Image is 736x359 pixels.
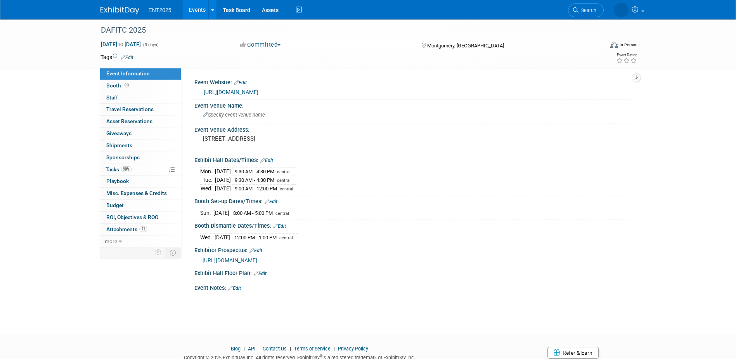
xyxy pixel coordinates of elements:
div: Event Venue Address: [194,124,636,134]
a: Giveaways [100,128,181,139]
td: Sun. [200,209,213,217]
div: Exhibit Hall Floor Plan: [194,267,636,277]
span: 9:30 AM - 4:30 PM [235,177,274,183]
a: Edit [273,223,286,229]
img: Rose Bodin [614,3,629,17]
span: Specify event venue name [203,112,265,118]
span: Search [578,7,596,13]
div: Event Website: [194,77,636,87]
sup: ® [320,354,322,358]
span: Staff [106,94,118,101]
a: Search [568,3,604,17]
div: Event Notes: [194,282,636,292]
span: | [288,346,293,352]
span: Montgomery, [GEOGRAPHIC_DATA] [427,43,504,49]
span: ENT2025 [149,7,171,13]
div: DAFITC 2025 [98,23,592,37]
td: Wed. [200,233,215,241]
td: [DATE] [215,184,231,192]
a: API [248,346,255,352]
span: central [279,235,293,240]
span: Budget [106,202,124,208]
div: Exhibit Hall Dates/Times: [194,154,636,164]
a: Sponsorships [100,152,181,164]
a: Edit [265,199,277,204]
span: more [105,238,117,244]
a: Staff [100,92,181,104]
a: Budget [100,200,181,211]
span: 9:00 AM - 12:00 PM [235,186,277,192]
pre: [STREET_ADDRESS] [203,135,370,142]
td: Wed. [200,184,215,192]
span: to [117,41,125,47]
a: ROI, Objectives & ROO [100,212,181,223]
td: [DATE] [213,209,229,217]
a: Tasks90% [100,164,181,176]
td: [DATE] [215,233,230,241]
span: Booth not reserved yet [123,82,130,88]
button: Committed [237,41,284,49]
span: Tasks [106,166,132,173]
span: central [275,211,289,216]
a: [URL][DOMAIN_NAME] [203,257,257,263]
span: Event Information [106,70,150,77]
span: central [280,186,293,192]
td: [DATE] [215,167,231,176]
a: Edit [228,286,241,291]
span: Giveaways [106,130,132,136]
span: Attachments [106,226,147,232]
a: Misc. Expenses & Credits [100,188,181,199]
img: Format-Inperson.png [610,42,618,48]
span: 8:00 AM - 5:00 PM [233,210,273,216]
span: Booth [106,82,130,89]
span: central [277,178,291,183]
td: Tue. [200,176,215,185]
a: Edit [254,271,267,276]
img: ExhibitDay [100,7,139,14]
span: Misc. Expenses & Credits [106,190,167,196]
span: | [242,346,247,352]
span: Playbook [106,178,129,184]
a: Asset Reservations [100,116,181,127]
a: [URL][DOMAIN_NAME] [204,89,258,95]
div: Event Rating [616,53,637,57]
span: central [277,169,291,174]
td: Tags [100,53,133,61]
a: Terms of Service [294,346,331,352]
a: Booth [100,80,181,92]
span: Sponsorships [106,154,140,160]
td: Toggle Event Tabs [165,247,181,258]
span: Travel Reservations [106,106,154,112]
div: Booth Dismantle Dates/Times: [194,220,636,230]
a: Blog [231,346,241,352]
td: Personalize Event Tab Strip [152,247,165,258]
a: Attachments11 [100,224,181,235]
span: (3 days) [142,42,159,47]
a: Edit [260,158,273,163]
span: [DATE] [DATE] [100,41,141,48]
a: Playbook [100,176,181,187]
a: Privacy Policy [338,346,368,352]
span: 12:00 PM - 1:00 PM [234,235,277,240]
span: Asset Reservations [106,118,152,124]
td: Mon. [200,167,215,176]
div: Exhibitor Prospectus: [194,244,636,254]
td: [DATE] [215,176,231,185]
a: Edit [234,80,247,85]
span: 11 [139,226,147,232]
div: Event Venue Name: [194,100,636,110]
span: | [332,346,337,352]
a: Event Information [100,68,181,80]
span: Shipments [106,142,132,148]
span: 90% [121,166,132,172]
div: Booth Set-up Dates/Times: [194,195,636,206]
a: Travel Reservations [100,104,181,115]
a: more [100,236,181,247]
a: Shipments [100,140,181,152]
a: Edit [249,248,262,253]
span: | [256,346,261,352]
a: Edit [121,55,133,60]
div: Event Format [558,40,638,52]
div: In-Person [619,42,637,48]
